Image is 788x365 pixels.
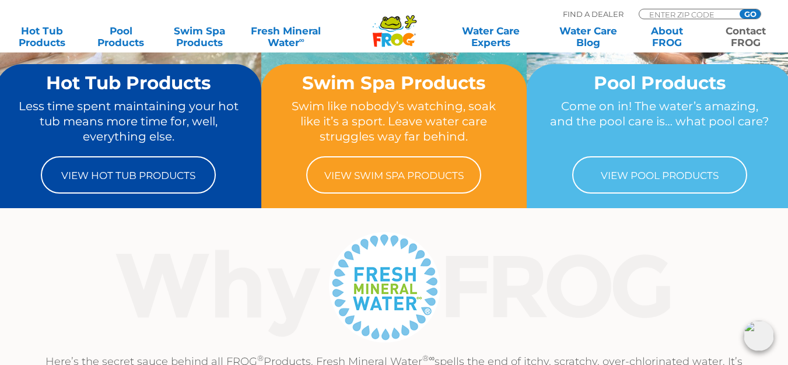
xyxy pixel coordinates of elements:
[636,25,698,48] a: AboutFROG
[41,156,216,194] a: View Hot Tub Products
[93,229,695,345] img: Why Frog
[549,73,770,93] h2: Pool Products
[572,156,747,194] a: View Pool Products
[648,9,727,19] input: Zip Code Form
[18,99,239,145] p: Less time spent maintaining your hot tub means more time for, well, everything else.
[740,9,761,19] input: GO
[306,156,481,194] a: View Swim Spa Products
[283,73,505,93] h2: Swim Spa Products
[257,353,264,363] sup: ®
[422,353,435,363] sup: ®∞
[248,25,324,48] a: Fresh MineralWater∞
[549,99,770,145] p: Come on in! The water’s amazing, and the pool care is… what pool care?
[169,25,230,48] a: Swim SpaProducts
[299,36,304,44] sup: ∞
[283,99,505,145] p: Swim like nobody’s watching, soak like it’s a sport. Leave water care struggles way far behind.
[18,73,239,93] h2: Hot Tub Products
[90,25,152,48] a: PoolProducts
[558,25,619,48] a: Water CareBlog
[744,321,774,351] img: openIcon
[441,25,540,48] a: Water CareExperts
[715,25,776,48] a: ContactFROG
[563,9,624,19] p: Find A Dealer
[12,25,73,48] a: Hot TubProducts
